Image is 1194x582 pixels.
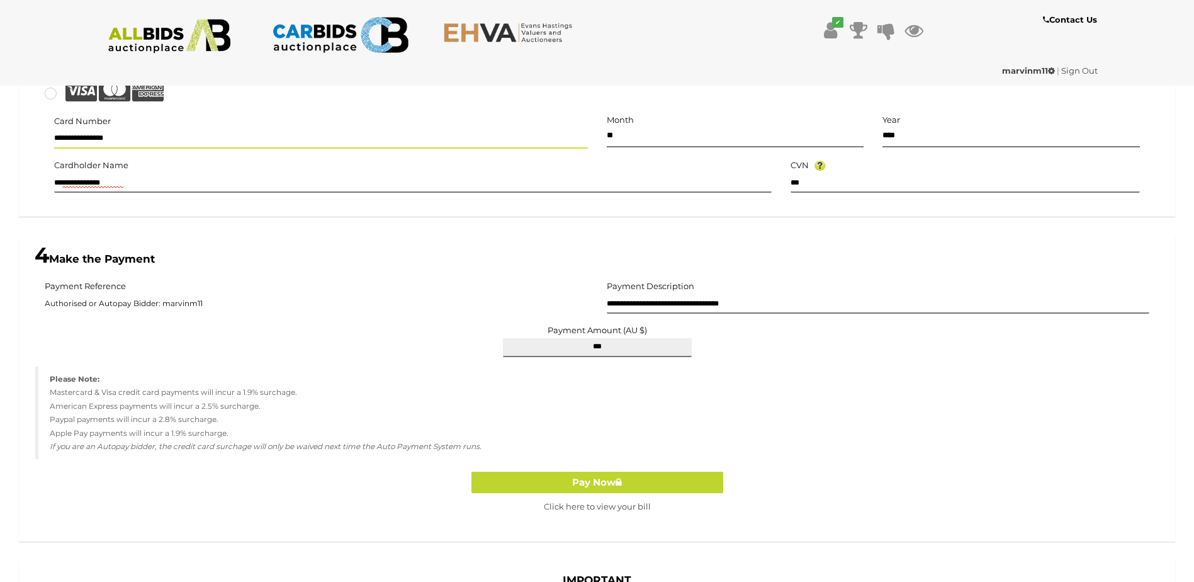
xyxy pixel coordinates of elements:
strong: marvinm11 [1002,66,1055,76]
a: Contact Us [1043,13,1100,27]
a: Click here to view your bill [544,501,651,511]
b: Contact Us [1043,14,1097,25]
label: Payment Amount (AU $) [548,326,647,334]
i: ✔ [832,17,843,28]
h5: Cardholder Name [54,161,128,169]
h5: Card Number [54,117,111,125]
img: EHVA.com.au [443,22,580,43]
h5: CVN [791,161,809,169]
h5: Month [607,115,864,124]
span: | [1057,66,1059,76]
button: Pay Now [471,472,723,494]
blockquote: Mastercard & Visa credit card payments will incur a 1.9% surchage. American Express payments will... [35,367,1159,459]
img: CARBIDS.com.au [272,13,408,57]
a: ✔ [821,19,840,42]
img: ALLBIDS.com.au [101,19,238,54]
strong: Please Note: [50,374,99,384]
em: If you are an Autopay bidder, the credit card surchage will only be waived next time the Auto Pay... [50,442,482,451]
h5: Payment Description [607,282,694,290]
h5: Payment Reference [45,282,126,290]
a: marvinm11 [1002,66,1057,76]
span: Authorised or Autopay Bidder: marvinm11 [45,295,588,314]
b: Make the Payment [35,253,155,265]
h5: Year [882,115,1140,124]
a: Sign Out [1061,66,1098,76]
img: Help [814,161,826,171]
span: 4 [35,242,49,268]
